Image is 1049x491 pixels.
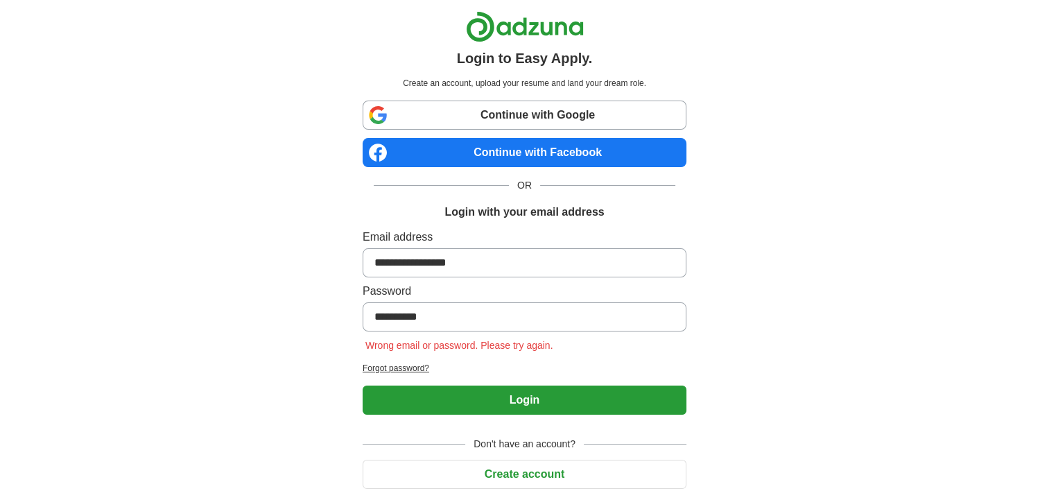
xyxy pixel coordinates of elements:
[363,460,686,489] button: Create account
[457,48,593,69] h1: Login to Easy Apply.
[363,362,686,374] a: Forgot password?
[363,229,686,245] label: Email address
[363,386,686,415] button: Login
[465,437,584,451] span: Don't have an account?
[363,101,686,130] a: Continue with Google
[363,340,556,351] span: Wrong email or password. Please try again.
[363,468,686,480] a: Create account
[363,138,686,167] a: Continue with Facebook
[466,11,584,42] img: Adzuna logo
[444,204,604,221] h1: Login with your email address
[509,178,540,193] span: OR
[365,77,684,89] p: Create an account, upload your resume and land your dream role.
[363,283,686,300] label: Password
